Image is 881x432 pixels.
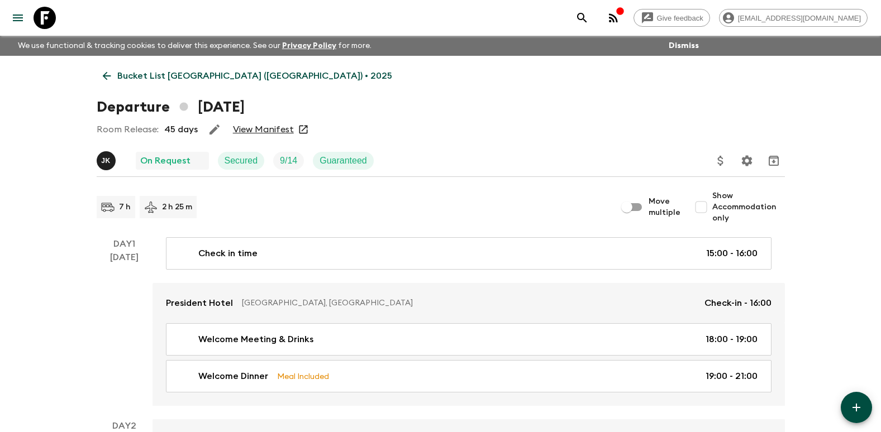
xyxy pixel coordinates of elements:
p: 9 / 14 [280,154,297,167]
a: View Manifest [233,124,294,135]
p: Welcome Meeting & Drinks [198,333,313,346]
h1: Departure [DATE] [97,96,245,118]
p: Secured [225,154,258,167]
p: On Request [140,154,191,167]
span: Give feedback [651,14,709,22]
div: [EMAIL_ADDRESS][DOMAIN_NAME] [719,9,868,27]
p: Bucket List [GEOGRAPHIC_DATA] ([GEOGRAPHIC_DATA]) • 2025 [117,69,392,83]
button: Archive (Completed, Cancelled or Unsynced Departures only) [763,150,785,172]
a: Welcome Meeting & Drinks18:00 - 19:00 [166,323,772,356]
div: [DATE] [110,251,139,406]
p: Check-in - 16:00 [704,296,772,310]
p: Guaranteed [320,154,367,167]
button: JK [97,151,118,170]
p: 15:00 - 16:00 [706,247,758,260]
p: Meal Included [277,370,329,382]
button: search adventures [571,7,593,29]
div: Secured [218,152,265,170]
a: Bucket List [GEOGRAPHIC_DATA] ([GEOGRAPHIC_DATA]) • 2025 [97,65,398,87]
a: President Hotel[GEOGRAPHIC_DATA], [GEOGRAPHIC_DATA]Check-in - 16:00 [153,283,785,323]
a: Privacy Policy [282,42,336,50]
span: [EMAIL_ADDRESS][DOMAIN_NAME] [732,14,867,22]
p: President Hotel [166,296,233,310]
p: 2 h 25 m [162,201,192,213]
button: menu [7,7,29,29]
p: [GEOGRAPHIC_DATA], [GEOGRAPHIC_DATA] [242,297,696,309]
a: Welcome DinnerMeal Included19:00 - 21:00 [166,360,772,392]
p: Day 1 [97,237,153,251]
button: Settings [736,150,758,172]
p: Room Release: [97,123,159,136]
p: J K [101,156,111,165]
p: 45 days [164,123,198,136]
p: Welcome Dinner [198,369,268,383]
p: We use functional & tracking cookies to deliver this experience. See our for more. [13,36,376,56]
p: 19:00 - 21:00 [706,369,758,383]
p: 7 h [119,201,131,213]
span: Jamie Keenan [97,155,118,164]
button: Dismiss [666,38,702,54]
a: Check in time15:00 - 16:00 [166,237,772,270]
span: Move multiple [649,196,681,218]
p: Check in time [198,247,258,260]
button: Update Price, Early Bird Discount and Costs [709,150,732,172]
a: Give feedback [634,9,710,27]
div: Trip Fill [273,152,304,170]
p: 18:00 - 19:00 [706,333,758,346]
span: Show Accommodation only [712,190,785,224]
